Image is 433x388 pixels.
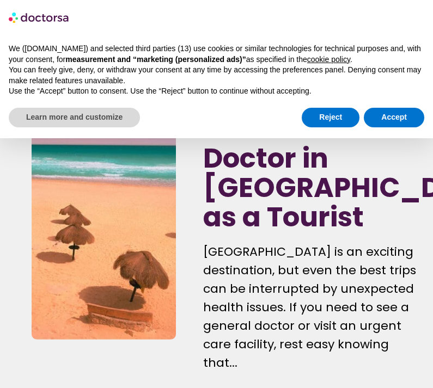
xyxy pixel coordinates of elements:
[203,114,418,232] h1: How to See a Doctor in [GEOGRAPHIC_DATA] as a Tourist
[9,44,424,65] p: We ([DOMAIN_NAME]) and selected third parties (13) use cookies or similar technologies for techni...
[302,108,359,127] button: Reject
[65,55,246,64] strong: measurement and “marketing (personalized ads)”
[9,108,140,127] button: Learn more and customize
[364,108,424,127] button: Accept
[9,86,424,97] p: Use the “Accept” button to consent. Use the “Reject” button to continue without accepting.
[307,55,350,64] a: cookie policy
[9,65,424,86] p: You can freely give, deny, or withdraw your consent at any time by accessing the preferences pane...
[203,243,418,372] p: [GEOGRAPHIC_DATA] is an exciting destination, but even the best trips can be interrupted by unexp...
[9,9,70,26] img: logo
